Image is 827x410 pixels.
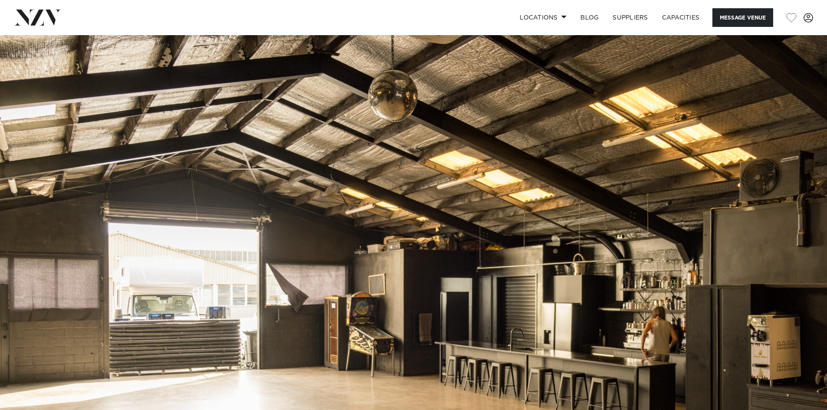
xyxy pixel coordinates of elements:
a: Locations [513,8,573,27]
img: nzv-logo.png [14,10,61,25]
a: BLOG [573,8,606,27]
a: SUPPLIERS [606,8,655,27]
button: Message Venue [712,8,773,27]
a: Capacities [655,8,707,27]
